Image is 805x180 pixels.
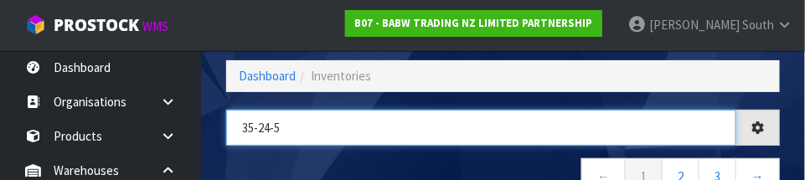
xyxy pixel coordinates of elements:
[649,17,740,33] span: [PERSON_NAME]
[311,68,371,84] span: Inventories
[142,18,168,34] small: WMS
[345,10,602,37] a: B07 - BABW TRADING NZ LIMITED PARTNERSHIP
[354,16,593,30] strong: B07 - BABW TRADING NZ LIMITED PARTNERSHIP
[25,14,46,35] img: cube-alt.png
[239,68,296,84] a: Dashboard
[226,110,736,146] input: Search inventories
[742,17,774,33] span: South
[54,14,139,36] span: ProStock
